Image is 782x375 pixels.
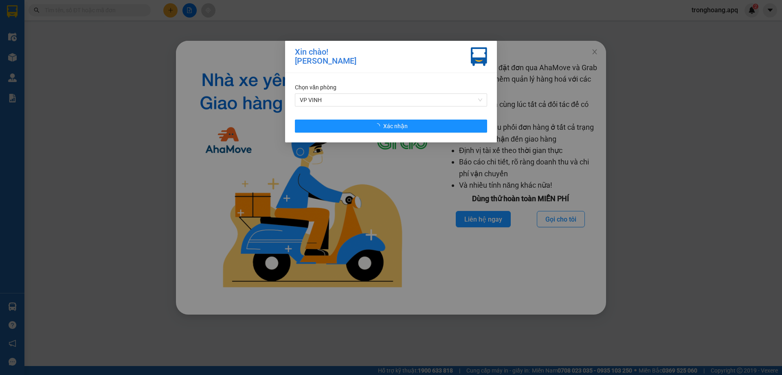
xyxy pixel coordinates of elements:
[295,120,487,133] button: Xác nhận
[295,47,356,66] div: Xin chào! [PERSON_NAME]
[383,122,408,131] span: Xác nhận
[300,94,482,106] span: VP VINH
[295,83,487,92] div: Chọn văn phòng
[471,47,487,66] img: vxr-icon
[374,123,383,129] span: loading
